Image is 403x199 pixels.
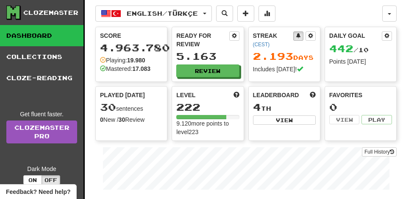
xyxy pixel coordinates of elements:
button: More stats [258,6,275,22]
div: 9.120 more points to level 223 [176,119,239,136]
div: Ready for Review [176,31,229,48]
span: Leaderboard [253,91,299,99]
div: Points [DATE] [329,57,392,66]
span: Open feedback widget [6,188,70,196]
span: 2.193 [253,50,293,62]
div: 5.163 [176,51,239,62]
div: 0 [329,102,392,112]
span: This week in points, UTC [310,91,316,99]
button: Full History [362,147,397,157]
button: Review [176,64,239,77]
a: ClozemasterPro [6,121,77,143]
button: Off [42,175,60,185]
div: Clozemaster [23,8,78,17]
span: 4 [253,101,261,113]
button: English/Türkçe [95,6,212,22]
div: Dark Mode [6,165,77,173]
span: Score more points to level up [233,91,239,99]
button: View [329,115,360,124]
strong: 30 [119,116,125,123]
div: th [253,102,316,113]
button: Search sentences [216,6,233,22]
div: sentences [100,102,163,113]
div: 222 [176,102,239,112]
div: New / Review [100,115,163,124]
div: Daily Goal [329,31,382,41]
div: Day s [253,51,316,62]
div: Get fluent faster. [6,110,77,118]
strong: 17.083 [132,65,150,72]
div: Playing: [100,56,145,64]
button: View [253,115,316,125]
span: Level [176,91,195,99]
div: Favorites [329,91,392,99]
strong: 19.980 [127,57,145,64]
div: 4.963.780 [100,42,163,53]
div: Mastered: [100,64,150,73]
span: 30 [100,101,116,113]
div: Streak [253,31,293,48]
strong: 0 [100,116,103,123]
a: (CEST) [253,42,270,48]
button: Add sentence to collection [237,6,254,22]
span: Played [DATE] [100,91,145,99]
span: 442 [329,42,353,54]
div: Includes [DATE]! [253,65,316,73]
button: Play [361,115,392,124]
div: Score [100,31,163,40]
button: On [23,175,42,185]
span: / 10 [329,46,369,53]
span: English / Türkçe [127,10,198,17]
